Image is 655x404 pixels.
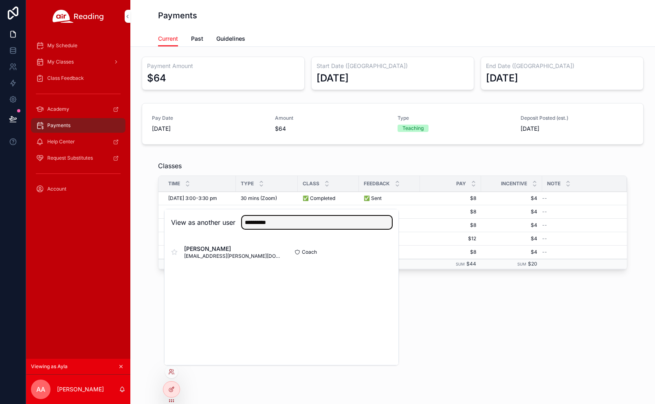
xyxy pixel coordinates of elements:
span: ✅ Sent [364,195,382,202]
span: [EMAIL_ADDRESS][PERSON_NAME][DOMAIN_NAME] [184,253,281,259]
span: -- [542,209,547,215]
span: Viewing as Ayla [31,363,68,370]
span: Amount [275,115,388,121]
span: [DATE] [152,125,265,133]
span: Pay [456,180,466,187]
span: AA [36,384,45,394]
span: [DATE] 11:30-12:00 pm [168,209,220,215]
span: $44 [466,261,476,267]
span: $4 [486,222,537,228]
span: Account [47,186,66,192]
span: $4 [486,235,537,242]
span: -- [542,195,547,202]
img: App logo [53,10,104,23]
span: -- [542,235,547,242]
span: Academy [47,106,69,112]
a: Class Feedback [31,71,125,86]
span: [PERSON_NAME] [184,245,281,253]
div: Teaching [402,125,424,132]
span: 30 mins (Zoom) [241,195,277,202]
small: Sum [517,262,526,266]
span: Deposit Posted (est.) [521,115,634,121]
span: $20 [528,261,537,267]
a: Request Substitutes [31,151,125,165]
div: $64 [147,72,166,85]
span: Coach [302,249,317,255]
span: Current [158,35,178,43]
a: My Classes [31,55,125,69]
a: Past [191,31,203,48]
span: Time [168,180,180,187]
span: ✅ Sent [364,209,382,215]
span: [DATE] 3:00-3:30 pm [168,195,217,202]
a: Account [31,182,125,196]
span: $8 [425,222,476,228]
h3: End Date ([GEOGRAPHIC_DATA]) [486,62,638,70]
span: $8 [425,249,476,255]
span: Classes [158,161,182,171]
span: $8 [425,195,476,202]
span: -- [542,222,547,228]
span: $8 [425,209,476,215]
h3: Payment Amount [147,62,299,70]
span: Type [241,180,254,187]
span: Pay Date [152,115,265,121]
small: Sum [456,262,465,266]
span: $4 [486,249,537,255]
a: Guidelines [216,31,245,48]
p: [PERSON_NAME] [57,385,104,393]
span: Request Substitutes [47,155,93,161]
span: $12 [425,235,476,242]
span: -- [542,249,547,255]
span: Type [398,115,511,121]
span: 30 mins (Zoom) [241,209,277,215]
span: My Classes [47,59,74,65]
span: ✅ Completed [303,195,335,202]
span: $4 [486,195,537,202]
div: [DATE] [486,72,518,85]
span: $64 [275,125,388,133]
div: [DATE] [317,72,349,85]
h2: View as another user [171,217,235,227]
span: $4 [486,209,537,215]
span: Class [303,180,319,187]
span: Help Center [47,138,75,145]
a: My Schedule [31,38,125,53]
span: Class Feedback [47,75,84,81]
a: Help Center [31,134,125,149]
a: Academy [31,102,125,116]
span: Payments [47,122,70,129]
span: My Schedule [47,42,77,49]
h1: Payments [158,10,197,21]
span: Past [191,35,203,43]
span: [DATE] [521,125,634,133]
span: ✅ Completed [303,209,335,215]
a: Payments [31,118,125,133]
a: Current [158,31,178,47]
span: Guidelines [216,35,245,43]
span: Feedback [364,180,390,187]
span: Incentive [501,180,527,187]
div: scrollable content [26,33,130,207]
span: Note [547,180,560,187]
h3: Start Date ([GEOGRAPHIC_DATA]) [317,62,469,70]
